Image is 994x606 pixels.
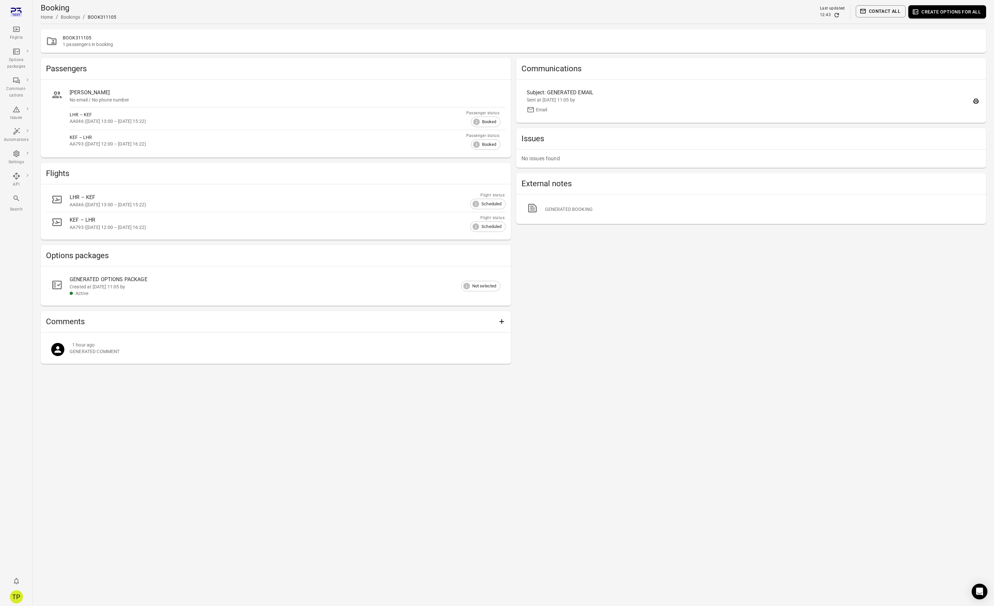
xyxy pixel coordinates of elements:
[70,97,500,103] div: No email / No phone number
[478,201,505,207] span: Scheduled
[76,290,490,297] div: Active
[1,125,31,145] a: Automations
[536,106,547,113] div: Email
[61,14,80,20] div: Bookings
[46,63,506,74] h2: Passengers
[478,223,505,230] span: Scheduled
[4,86,29,99] div: Communi-cations
[41,3,117,13] h1: Booking
[4,181,29,188] div: API
[63,41,981,48] div: 1 passengers in booking
[466,133,500,139] div: Passenger status:
[1,23,31,43] a: Flights
[470,215,505,221] div: Flight status:
[466,110,500,117] div: Passenger status:
[70,348,500,355] div: GENERATED COMMENT
[1,46,31,72] a: Options packages
[46,272,506,301] a: GENERATED OPTIONS PACKAGECreated at [DATE] 11:05 byActive
[4,206,29,213] div: Search
[70,118,466,124] div: AA046 ([DATE] 13:00 – [DATE] 15:22)
[70,216,490,224] div: KEF – LHR
[7,588,26,606] button: Tómas Páll Máté
[971,98,981,104] span: Export email to PDF
[1,103,31,123] a: Issues
[10,590,23,603] div: TP
[820,12,831,18] div: 12:43
[10,574,23,588] button: Notifications
[908,5,986,18] button: Create options for all
[4,115,29,121] div: Issues
[470,192,505,199] div: Flight status:
[46,250,506,261] h2: Options packages
[527,97,965,103] div: Sent at [DATE] 11:05 by
[521,85,981,118] a: Subject: GENERATED EMAILSent at [DATE] 11:05 byEmail
[1,192,31,214] button: Search
[70,283,490,290] div: Created at [DATE] 11:05 by
[46,316,495,327] h2: Comments
[70,89,500,97] div: [PERSON_NAME]
[469,283,500,289] span: Not selected
[70,111,466,118] div: LHR – KEF
[70,276,490,283] div: GENERATED OPTIONS PACKAGE
[4,34,29,41] div: Flights
[72,342,95,348] div: 2 Oct 2025 11:05
[521,63,981,74] h2: Communications
[527,89,856,97] div: Subject: GENERATED EMAIL
[56,13,58,21] li: /
[856,5,906,17] button: Contact all
[1,148,31,168] a: Settings
[70,201,490,208] div: AA046 ([DATE] 13:00 – [DATE] 15:22)
[833,12,840,18] button: Refresh data
[478,119,500,125] span: Booked
[4,57,29,70] div: Options packages
[521,178,981,189] h2: External notes
[545,206,976,213] div: GENERATED BOOKING
[478,141,500,148] span: Booked
[46,212,506,235] a: KEF – LHRAA793 ([DATE] 12:00 – [DATE] 16:22)
[4,159,29,166] div: Settings
[46,168,506,179] h2: Flights
[70,134,466,141] div: KEF – LHR
[83,13,85,21] li: /
[971,96,981,106] button: Export email to PDF
[70,193,490,201] div: LHR – KEF
[88,14,117,20] div: BOOK311105
[521,155,981,163] p: No issues found
[521,133,981,144] h2: Issues
[46,107,506,130] a: LHR – KEFAA046 ([DATE] 13:00 – [DATE] 15:22)Passenger status:Booked
[46,130,506,152] a: KEF – LHRAA793 ([DATE] 12:00 – [DATE] 16:22)Passenger status:Booked
[4,137,29,143] div: Automations
[972,584,987,599] div: Open Intercom Messenger
[1,170,31,190] a: API
[46,85,506,107] a: [PERSON_NAME]No email / No phone number
[41,14,53,20] a: Home
[46,190,506,212] a: LHR – KEFAA046 ([DATE] 13:00 – [DATE] 15:22)
[63,34,981,41] h2: BOOK311105
[70,141,466,147] div: AA793 ([DATE] 12:00 – [DATE] 16:22)
[41,13,117,21] nav: Breadcrumbs
[820,5,845,12] div: Last updated
[1,75,31,101] a: Communi-cations
[495,315,508,328] button: Add comment
[70,224,490,231] div: AA793 ([DATE] 12:00 – [DATE] 16:22)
